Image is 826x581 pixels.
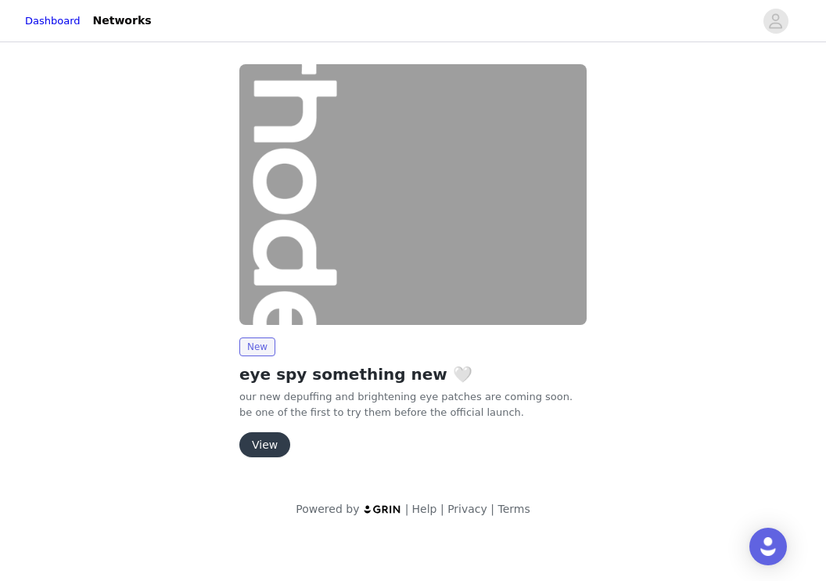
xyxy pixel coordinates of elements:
p: our new depuffing and brightening eye patches are coming soon. be one of the first to try them be... [239,389,587,420]
a: Help [412,503,437,515]
span: | [440,503,444,515]
div: Open Intercom Messenger [749,528,787,565]
a: Dashboard [25,13,81,29]
h2: eye spy something new 🤍 [239,363,587,386]
span: Powered by [296,503,359,515]
a: Privacy [447,503,487,515]
button: View [239,432,290,457]
a: Terms [497,503,530,515]
a: Networks [84,3,161,38]
img: logo [363,504,402,514]
span: | [405,503,409,515]
span: | [490,503,494,515]
img: rhode skin [239,64,587,325]
div: avatar [768,9,783,34]
a: View [239,439,290,451]
span: New [239,337,275,356]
